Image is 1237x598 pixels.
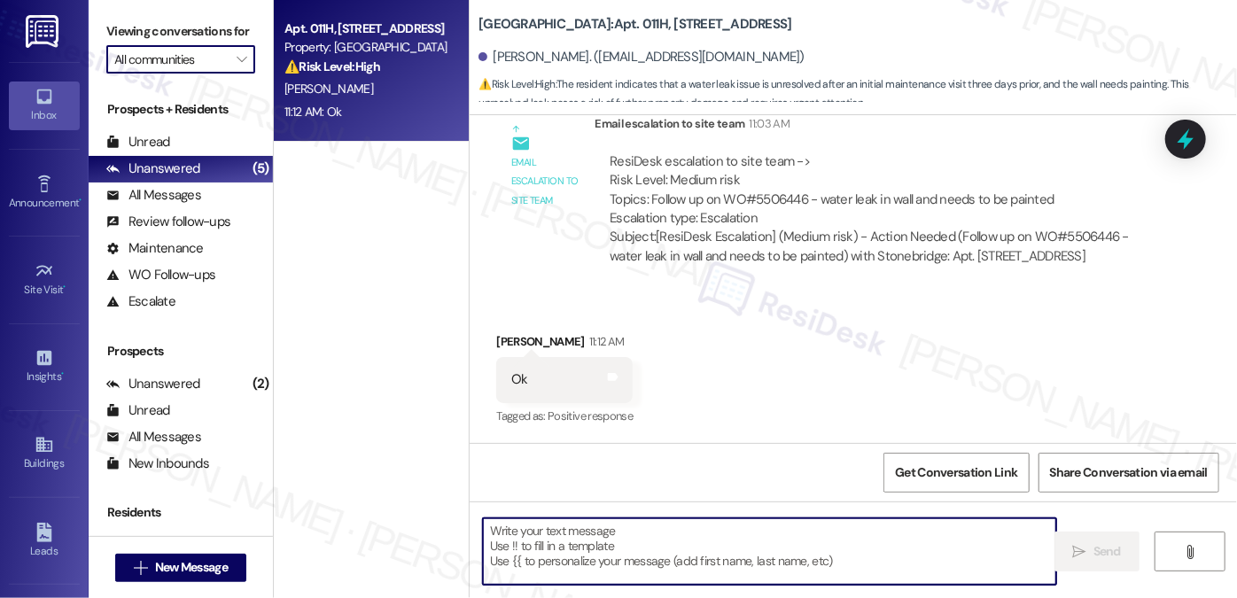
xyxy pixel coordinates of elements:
[106,186,201,205] div: All Messages
[284,104,342,120] div: 11:12 AM: Ok
[89,503,273,522] div: Residents
[9,82,80,129] a: Inbox
[106,18,255,45] label: Viewing conversations for
[106,133,170,151] div: Unread
[548,408,633,423] span: Positive response
[1050,463,1208,482] span: Share Conversation via email
[9,517,80,565] a: Leads
[284,81,373,97] span: [PERSON_NAME]
[79,194,82,206] span: •
[248,370,274,398] div: (2)
[155,558,228,577] span: New Message
[883,453,1029,493] button: Get Conversation Link
[106,401,170,420] div: Unread
[610,228,1145,266] div: Subject: [ResiDesk Escalation] (Medium risk) - Action Needed (Follow up on WO#5506446 - water lea...
[106,239,204,258] div: Maintenance
[64,281,66,293] span: •
[745,114,790,133] div: 11:03 AM
[1054,532,1140,571] button: Send
[478,75,1237,113] span: : The resident indicates that a water leak issue is unresolved after an initial maintenance visit...
[284,58,380,74] strong: ⚠️ Risk Level: High
[237,52,246,66] i: 
[115,554,246,582] button: New Message
[585,332,625,351] div: 11:12 AM
[1183,545,1196,559] i: 
[106,213,230,231] div: Review follow-ups
[106,266,215,284] div: WO Follow-ups
[1073,545,1086,559] i: 
[9,430,80,478] a: Buildings
[248,155,274,183] div: (5)
[89,100,273,119] div: Prospects + Residents
[134,561,147,575] i: 
[9,256,80,304] a: Site Visit •
[89,342,273,361] div: Prospects
[610,152,1145,229] div: ResiDesk escalation to site team -> Risk Level: Medium risk Topics: Follow up on WO#5506446 - wat...
[483,518,1056,585] textarea: To enrich screen reader interactions, please activate Accessibility in Grammarly extension settings
[284,19,448,38] div: Apt. 011H, [STREET_ADDRESS]
[106,159,200,178] div: Unanswered
[496,332,633,357] div: [PERSON_NAME]
[61,368,64,380] span: •
[478,48,805,66] div: [PERSON_NAME]. ([EMAIL_ADDRESS][DOMAIN_NAME])
[511,153,580,210] div: Email escalation to site team
[1093,542,1121,561] span: Send
[106,428,201,447] div: All Messages
[1039,453,1219,493] button: Share Conversation via email
[895,463,1017,482] span: Get Conversation Link
[26,15,62,48] img: ResiDesk Logo
[114,45,227,74] input: All communities
[284,38,448,57] div: Property: [GEOGRAPHIC_DATA]
[9,343,80,391] a: Insights •
[478,77,555,91] strong: ⚠️ Risk Level: High
[106,375,200,393] div: Unanswered
[478,15,791,34] b: [GEOGRAPHIC_DATA]: Apt. 011H, [STREET_ADDRESS]
[595,114,1160,139] div: Email escalation to site team
[106,292,175,311] div: Escalate
[511,370,528,389] div: Ok
[496,403,633,429] div: Tagged as:
[106,454,209,473] div: New Inbounds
